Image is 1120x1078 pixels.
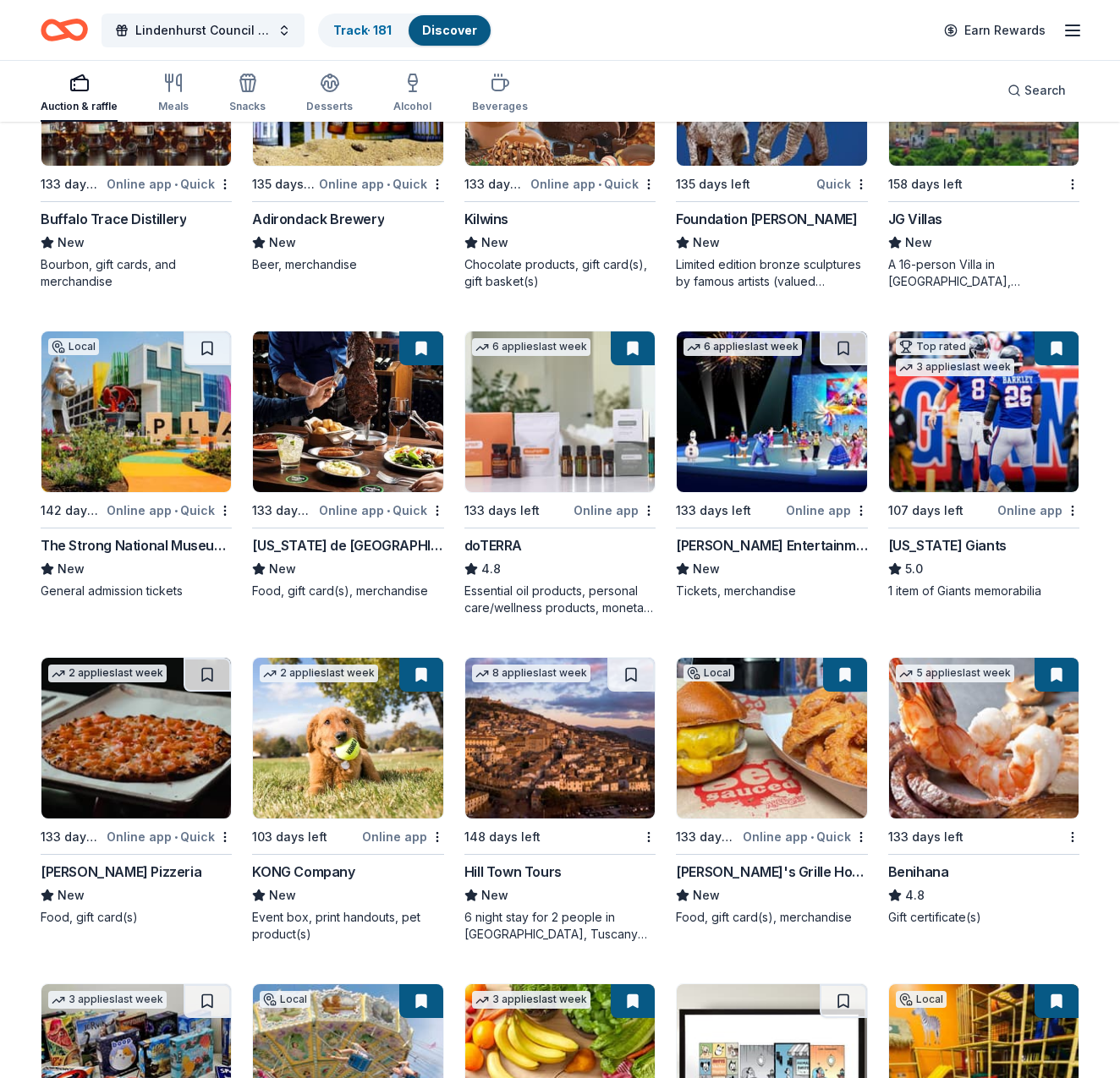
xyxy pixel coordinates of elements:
[888,535,1007,555] div: [US_STATE] Giants
[306,66,353,122] button: Desserts
[58,885,85,906] span: New
[464,174,527,194] div: 133 days left
[816,173,868,194] div: Quick
[888,174,963,194] div: 158 days left
[896,338,969,355] div: Top rated
[676,209,857,229] div: Foundation [PERSON_NAME]
[253,331,442,492] img: Image for Texas de Brazil
[269,559,296,579] span: New
[260,665,378,682] div: 2 applies last week
[260,991,310,1008] div: Local
[252,827,327,847] div: 103 days left
[888,331,1079,599] a: Image for New York GiantsTop rated3 applieslast week107 days leftOnline app[US_STATE] Giants5.01 ...
[229,100,266,113] div: Snacks
[676,657,867,926] a: Image for Arooga's Grille House & Sports BarLocal133 days leftOnline app•Quick[PERSON_NAME]'s Gri...
[306,100,353,113] div: Desserts
[693,233,720,253] span: New
[387,178,390,191] span: •
[41,658,231,818] img: Image for Pepe's Pizzeria
[889,658,1079,818] img: Image for Benihana
[676,256,867,290] div: Limited edition bronze sculptures by famous artists (valued between $2k to $7k; proceeds will spl...
[693,885,720,906] span: New
[48,665,167,682] div: 2 applies last week
[252,331,443,599] a: Image for Texas de Brazil133 days leftOnline app•Quick[US_STATE] de [GEOGRAPHIC_DATA]NewFood, gif...
[896,665,1014,682] div: 5 applies last week
[905,885,925,906] span: 4.8
[107,826,232,847] div: Online app Quick
[888,657,1079,926] a: Image for Benihana5 applieslast week133 days leftBenihana4.8Gift certificate(s)
[102,14,305,47] button: Lindenhurst Council of PTA's "Bright Futures" Fundraiser
[464,909,656,943] div: 6 night stay for 2 people in [GEOGRAPHIC_DATA], Tuscany (charity rate is $1380; retails at $2200;...
[269,885,296,906] span: New
[997,500,1079,521] div: Online app
[472,665,590,682] div: 8 applies last week
[422,23,477,37] a: Discover
[464,862,562,882] div: Hill Town Tours
[107,173,232,194] div: Online app Quick
[896,358,1014,376] div: 3 applies last week
[252,209,384,229] div: Adirondack Brewery
[41,66,118,122] button: Auction & raffle
[574,500,656,521] div: Online app
[464,4,656,290] a: Image for Kilwins2 applieslast week133 days leftOnline app•QuickKilwinsNewChocolate products, gif...
[41,909,232,926] div: Food, gift card(s)
[472,100,528,113] div: Beverages
[41,256,232,290] div: Bourbon, gift cards, and merchandise
[464,583,656,616] div: Essential oil products, personal care/wellness products, monetary donations
[158,100,189,113] div: Meals
[472,66,528,122] button: Beverages
[58,559,85,579] span: New
[481,885,508,906] span: New
[229,66,266,122] button: Snacks
[252,535,443,555] div: [US_STATE] de [GEOGRAPHIC_DATA]
[253,658,442,818] img: Image for KONG Company
[888,256,1079,290] div: A 16-person Villa in [GEOGRAPHIC_DATA], [GEOGRAPHIC_DATA], [GEOGRAPHIC_DATA] for 7days/6nights (R...
[158,66,189,122] button: Meals
[333,23,392,37] a: Track· 181
[252,256,443,273] div: Beer, merchandise
[252,501,315,521] div: 133 days left
[174,830,178,844] span: •
[48,338,99,355] div: Local
[530,173,656,194] div: Online app Quick
[676,174,750,194] div: 135 days left
[41,331,232,599] a: Image for The Strong National Museum of PlayLocal142 days leftOnline app•QuickThe Strong National...
[676,583,867,599] div: Tickets, merchandise
[41,100,118,113] div: Auction & raffle
[472,991,590,1009] div: 3 applies last week
[41,4,232,290] a: Image for Buffalo Trace Distillery16 applieslast week133 days leftOnline app•QuickBuffalo Trace D...
[676,4,867,290] a: Image for Foundation Michelangelo135 days leftQuickFoundation [PERSON_NAME]NewLimited edition bro...
[252,583,443,599] div: Food, gift card(s), merchandise
[107,500,232,521] div: Online app Quick
[464,657,656,943] a: Image for Hill Town Tours 8 applieslast week148 days leftHill Town ToursNew6 night stay for 2 peo...
[905,233,932,253] span: New
[684,338,802,356] div: 6 applies last week
[676,535,867,555] div: [PERSON_NAME] Entertainment
[48,991,167,1009] div: 3 applies last week
[464,331,656,616] a: Image for doTERRA6 applieslast week133 days leftOnline appdoTERRA4.8Essential oil products, perso...
[464,209,508,229] div: Kilwins
[465,331,655,492] img: Image for doTERRA
[1024,80,1066,101] span: Search
[41,331,231,492] img: Image for The Strong National Museum of Play
[786,500,868,521] div: Online app
[393,100,431,113] div: Alcohol
[41,535,232,555] div: The Strong National Museum of Play
[174,178,178,191] span: •
[994,74,1079,107] button: Search
[41,862,201,882] div: [PERSON_NAME] Pizzeria
[481,559,501,579] span: 4.8
[888,501,964,521] div: 107 days left
[41,10,88,50] a: Home
[41,174,103,194] div: 133 days left
[693,559,720,579] span: New
[252,909,443,943] div: Event box, print handouts, pet product(s)
[464,535,522,555] div: doTERRA
[481,233,508,253] span: New
[319,173,444,194] div: Online app Quick
[743,826,868,847] div: Online app Quick
[387,504,390,517] span: •
[677,658,866,818] img: Image for Arooga's Grille House & Sports Bar
[896,991,947,1008] div: Local
[888,583,1079,599] div: 1 item of Giants memorabilia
